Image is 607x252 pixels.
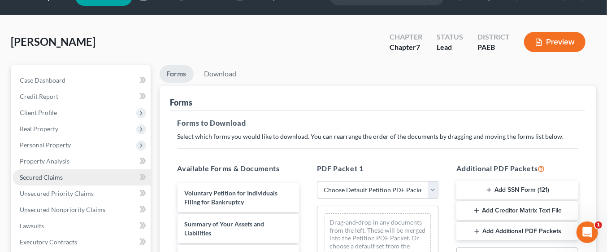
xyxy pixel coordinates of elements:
[185,220,264,237] span: Summary of Your Assets and Liabilities
[170,97,193,108] div: Forms
[20,141,71,149] span: Personal Property
[11,35,95,48] span: [PERSON_NAME]
[185,189,278,206] span: Voluntary Petition for Individuals Filing for Bankruptcy
[13,202,151,218] a: Unsecured Nonpriority Claims
[20,206,105,213] span: Unsecured Nonpriority Claims
[456,222,578,241] button: Add Additional PDF Packets
[13,72,151,88] a: Case Dashboard
[197,65,244,83] a: Download
[20,76,65,84] span: Case Dashboard
[13,186,151,202] a: Unsecured Priority Claims
[20,109,57,116] span: Client Profile
[20,190,94,197] span: Unsecured Priority Claims
[416,43,420,51] span: 7
[577,221,598,243] iframe: Intercom live chat
[437,32,463,42] div: Status
[13,218,151,234] a: Lawsuits
[477,32,510,42] div: District
[13,169,151,186] a: Secured Claims
[13,153,151,169] a: Property Analysis
[178,118,579,128] h5: Forms to Download
[178,163,299,174] h5: Available Forms & Documents
[477,42,510,53] div: PAEB
[20,238,77,246] span: Executory Contracts
[390,32,422,42] div: Chapter
[456,181,578,200] button: Add SSN Form (121)
[524,32,585,52] button: Preview
[20,222,44,230] span: Lawsuits
[390,42,422,53] div: Chapter
[178,132,579,141] p: Select which forms you would like to download. You can rearrange the order of the documents by dr...
[20,173,63,181] span: Secured Claims
[20,157,69,165] span: Property Analysis
[13,234,151,250] a: Executory Contracts
[20,125,58,133] span: Real Property
[160,65,194,83] a: Forms
[20,93,58,100] span: Credit Report
[437,42,463,53] div: Lead
[595,221,602,229] span: 1
[317,163,438,174] h5: PDF Packet 1
[456,163,578,174] h5: Additional PDF Packets
[13,88,151,105] a: Credit Report
[456,201,578,220] button: Add Creditor Matrix Text File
